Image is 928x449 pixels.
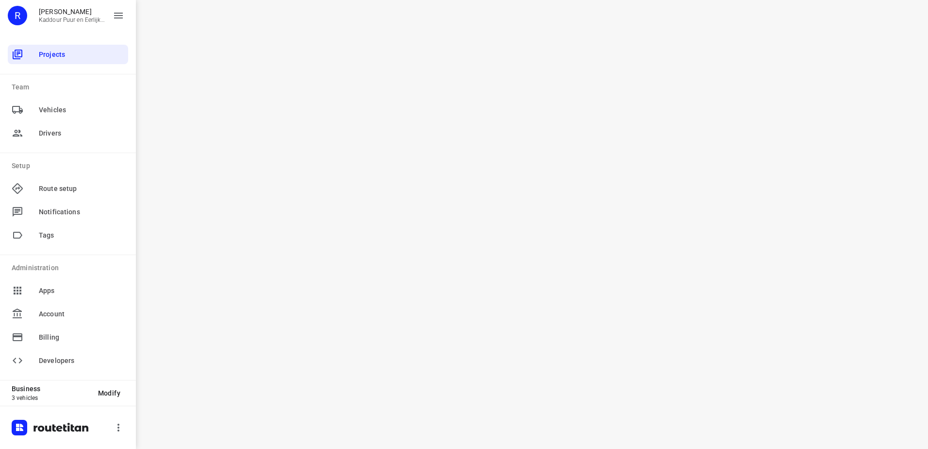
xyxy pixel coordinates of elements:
p: Administration [12,263,128,273]
span: Vehicles [39,105,124,115]
span: Apps [39,286,124,296]
span: Billing [39,332,124,343]
button: Modify [90,384,128,402]
span: Drivers [39,128,124,138]
div: Billing [8,328,128,347]
div: Tags [8,225,128,245]
span: Modify [98,389,120,397]
div: Apps [8,281,128,300]
div: Account [8,304,128,324]
div: R [8,6,27,25]
p: Rachid Kaddour [39,8,105,16]
p: Setup [12,161,128,171]
p: Team [12,82,128,92]
span: Account [39,309,124,319]
span: Tags [39,230,124,241]
div: Vehicles [8,100,128,120]
div: Notifications [8,202,128,222]
span: Notifications [39,207,124,217]
div: Projects [8,45,128,64]
p: Kaddour Puur en Eerlijk Vlees B.V. [39,17,105,23]
p: 3 vehicles [12,395,90,401]
div: Developers [8,351,128,370]
span: Route setup [39,184,124,194]
p: Business [12,385,90,393]
div: Drivers [8,123,128,143]
div: Route setup [8,179,128,198]
span: Projects [39,50,124,60]
span: Developers [39,356,124,366]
